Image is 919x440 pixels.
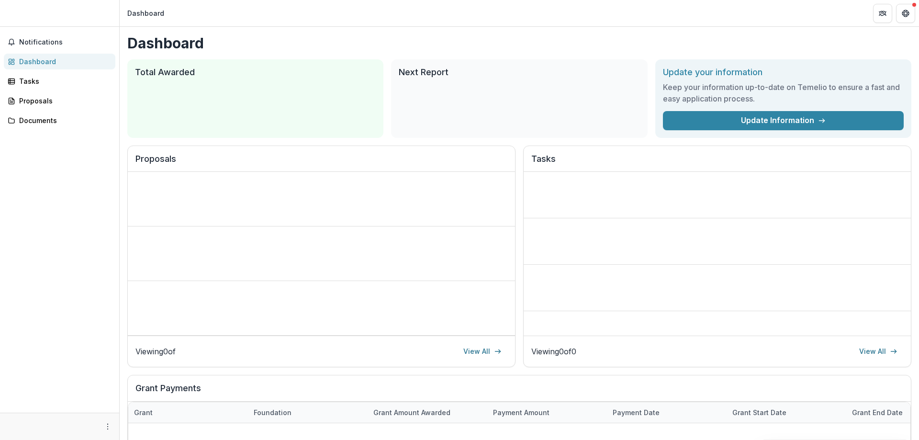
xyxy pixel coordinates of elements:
h2: Tasks [531,154,903,172]
a: Proposals [4,93,115,109]
h2: Total Awarded [135,67,376,78]
div: Dashboard [19,56,108,67]
button: Partners [873,4,892,23]
button: Notifications [4,34,115,50]
h3: Keep your information up-to-date on Temelio to ensure a fast and easy application process. [663,81,904,104]
h2: Update your information [663,67,904,78]
div: Tasks [19,76,108,86]
a: Tasks [4,73,115,89]
h2: Proposals [135,154,507,172]
button: Get Help [896,4,915,23]
a: View All [853,344,903,359]
div: Proposals [19,96,108,106]
a: Update Information [663,111,904,130]
a: Documents [4,113,115,128]
button: More [102,421,113,432]
span: Notifications [19,38,112,46]
a: View All [458,344,507,359]
div: Dashboard [127,8,164,18]
p: Viewing 0 of 0 [531,346,576,357]
nav: breadcrumb [123,6,168,20]
h2: Next Report [399,67,639,78]
h2: Grant Payments [135,383,903,401]
p: Viewing 0 of [135,346,176,357]
div: Documents [19,115,108,125]
a: Dashboard [4,54,115,69]
h1: Dashboard [127,34,911,52]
